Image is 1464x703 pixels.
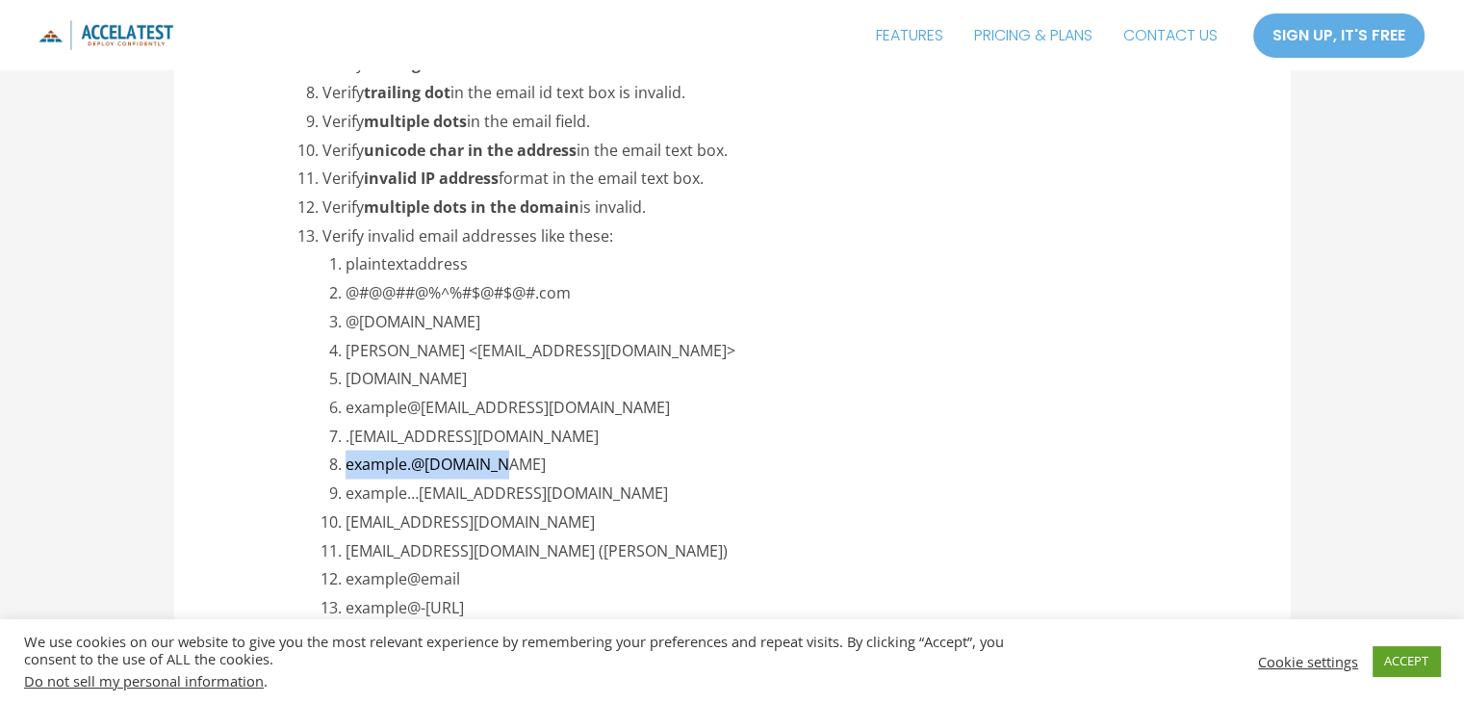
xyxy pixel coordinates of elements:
li: Verify in the email field. [322,107,1188,136]
li: example@[EMAIL_ADDRESS][DOMAIN_NAME] [346,393,1188,422]
li: Verify in the email text box. [322,136,1188,165]
li: [EMAIL_ADDRESS][DOMAIN_NAME] ([PERSON_NAME]) [346,536,1188,565]
a: Cookie settings [1258,653,1358,670]
li: example@email [346,564,1188,593]
a: Do not sell my personal information [24,671,264,690]
li: Verify is invalid. [322,193,1188,221]
li: example.@[DOMAIN_NAME] [346,450,1188,479]
li: @#@@##@%^%#$@#$@#.com [346,278,1188,307]
li: @[DOMAIN_NAME] [346,307,1188,336]
li: [DOMAIN_NAME] [346,364,1188,393]
strong: leading dot [364,53,450,74]
strong: multiple dots [364,110,467,131]
a: ACCEPT [1373,646,1440,676]
a: PRICING & PLANS [959,12,1108,60]
strong: invalid IP address [364,167,499,188]
div: We use cookies on our website to give you the most relevant experience by remembering your prefer... [24,633,1015,690]
nav: Site Navigation [860,12,1233,60]
li: Verify format in the email text box. [322,164,1188,193]
strong: trailing dot [364,81,450,102]
strong: unicode char in the address [364,139,577,160]
li: .[EMAIL_ADDRESS][DOMAIN_NAME] [346,422,1188,451]
li: [EMAIL_ADDRESS][DOMAIN_NAME] [346,508,1188,536]
li: plaintextaddress [346,249,1188,278]
a: FEATURES [860,12,959,60]
li: Verify in the email id text box is invalid. [322,78,1188,107]
a: CONTACT US [1108,12,1233,60]
li: example…[EMAIL_ADDRESS][DOMAIN_NAME] [346,479,1188,508]
li: [PERSON_NAME] <[EMAIL_ADDRESS][DOMAIN_NAME]> [346,336,1188,365]
img: icon [39,20,173,50]
div: . [24,672,1015,690]
strong: multiple dots in the domain [364,195,579,217]
li: example@-[URL] [346,593,1188,622]
a: SIGN UP, IT'S FREE [1252,13,1425,59]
